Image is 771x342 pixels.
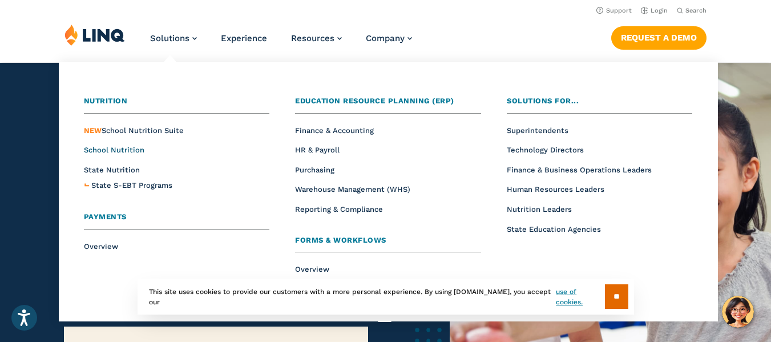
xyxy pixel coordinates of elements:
[507,95,692,114] a: Solutions for...
[150,33,197,43] a: Solutions
[295,265,329,273] a: Overview
[366,33,412,43] a: Company
[84,95,269,114] a: Nutrition
[507,205,572,214] a: Nutrition Leaders
[221,33,267,43] a: Experience
[556,287,604,307] a: use of cookies.
[295,95,481,114] a: Education Resource Planning (ERP)
[138,279,634,315] div: This site uses cookies to provide our customers with a more personal experience. By using [DOMAIN...
[91,181,172,190] span: State S-EBT Programs
[295,96,454,105] span: Education Resource Planning (ERP)
[150,24,412,62] nav: Primary Navigation
[596,7,632,14] a: Support
[677,6,707,15] button: Open Search Bar
[611,26,707,49] a: Request a Demo
[84,146,144,154] a: School Nutrition
[295,236,386,244] span: Forms & Workflows
[507,146,584,154] a: Technology Directors
[84,126,184,135] span: School Nutrition Suite
[64,24,125,46] img: LINQ | K‑12 Software
[295,185,410,194] a: Warehouse Management (WHS)
[507,166,652,174] a: Finance & Business Operations Leaders
[84,126,184,135] a: NEWSchool Nutrition Suite
[84,212,127,221] span: Payments
[91,180,172,192] a: State S-EBT Programs
[641,7,668,14] a: Login
[295,235,481,253] a: Forms & Workflows
[84,166,140,174] a: State Nutrition
[291,33,334,43] span: Resources
[722,296,754,328] button: Hello, have a question? Let’s chat.
[295,126,374,135] a: Finance & Accounting
[295,146,340,154] a: HR & Payroll
[507,126,568,135] a: Superintendents
[366,33,405,43] span: Company
[507,96,579,105] span: Solutions for...
[84,242,118,251] a: Overview
[295,166,334,174] a: Purchasing
[611,24,707,49] nav: Button Navigation
[685,7,707,14] span: Search
[507,225,601,234] a: State Education Agencies
[295,205,383,214] a: Reporting & Compliance
[84,211,269,230] a: Payments
[291,33,342,43] a: Resources
[150,33,189,43] span: Solutions
[84,126,102,135] span: NEW
[507,185,604,194] a: Human Resources Leaders
[84,96,128,105] span: Nutrition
